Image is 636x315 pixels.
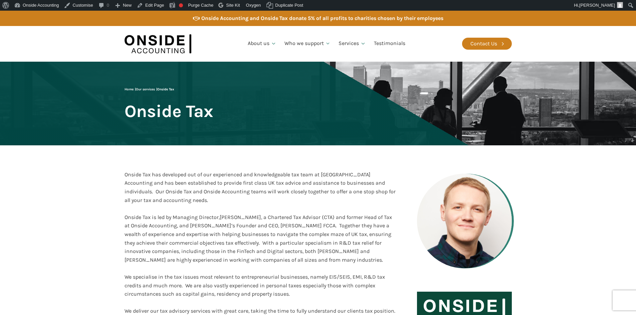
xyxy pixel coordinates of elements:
[125,87,134,91] a: Home
[125,171,396,203] span: Onside Tax has developed out of our experienced and knowledgeable tax team at [GEOGRAPHIC_DATA] A...
[579,3,615,8] span: [PERSON_NAME]
[335,32,370,55] a: Services
[470,39,497,48] div: Contact Us
[226,3,240,8] span: Site Kit
[244,32,280,55] a: About us
[179,3,183,7] div: Focus keyphrase not set
[125,214,392,263] span: , a Chartered Tax Advisor (CTA) and former Head of Tax at Onside Accounting, and [PERSON_NAME]’s ...
[125,274,385,297] span: We specialise in the tax issues most relevant to entrepreneurial businesses, namely EIS/SEIS, EMI...
[201,14,443,23] div: Onside Accounting and Onside Tax donate 5% of all profits to charities chosen by their employees
[157,87,174,91] span: Onside Tax
[125,102,213,120] span: Onside Tax
[370,32,409,55] a: Testimonials
[125,87,174,91] span: | |
[125,214,220,220] span: Onside Tax is led by Managing Director,
[462,38,512,50] a: Contact Us
[125,213,396,264] div: [PERSON_NAME]
[125,31,191,57] img: Onside Accounting
[136,87,155,91] a: Our services
[280,32,335,55] a: Who we support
